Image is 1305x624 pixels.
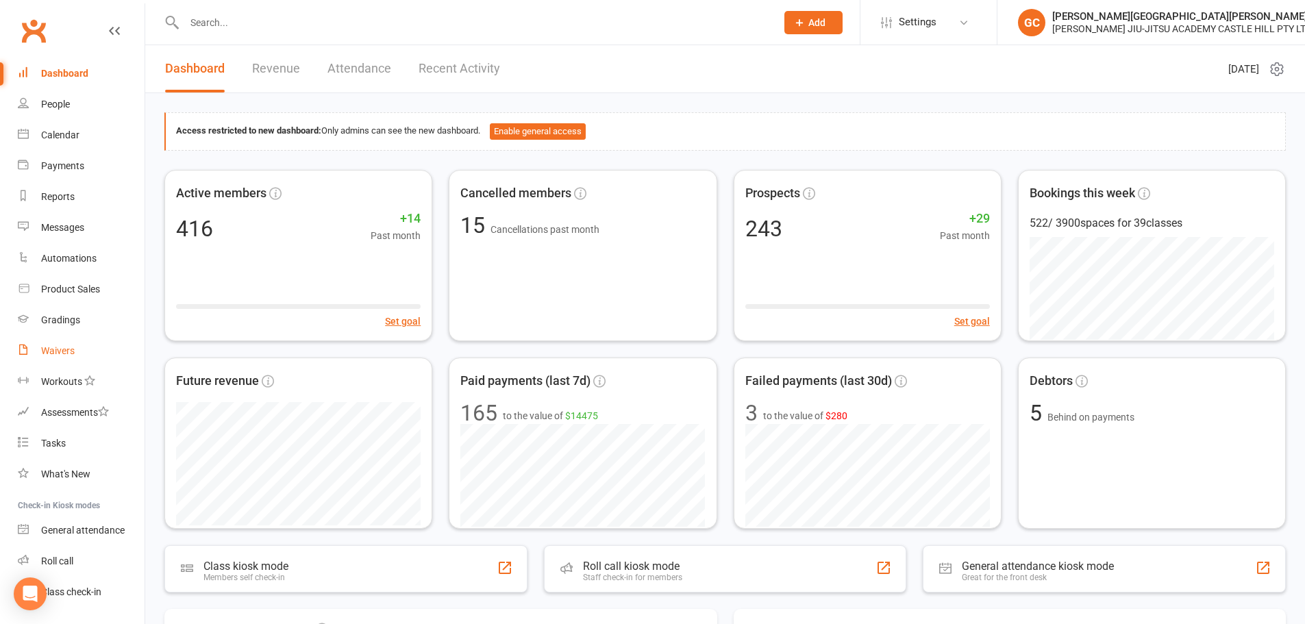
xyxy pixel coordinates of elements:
[1030,400,1047,426] span: 5
[371,228,421,243] span: Past month
[460,402,497,424] div: 165
[41,253,97,264] div: Automations
[18,515,145,546] a: General attendance kiosk mode
[371,209,421,229] span: +14
[808,17,825,28] span: Add
[16,14,51,48] a: Clubworx
[583,573,682,582] div: Staff check-in for members
[41,525,125,536] div: General attendance
[18,336,145,366] a: Waivers
[460,212,490,238] span: 15
[41,438,66,449] div: Tasks
[18,366,145,397] a: Workouts
[825,410,847,421] span: $280
[327,45,391,92] a: Attendance
[176,123,1275,140] div: Only admins can see the new dashboard.
[784,11,843,34] button: Add
[490,224,599,235] span: Cancellations past month
[252,45,300,92] a: Revenue
[41,556,73,566] div: Roll call
[41,160,84,171] div: Payments
[18,459,145,490] a: What's New
[41,407,109,418] div: Assessments
[41,586,101,597] div: Class check-in
[18,305,145,336] a: Gradings
[18,151,145,182] a: Payments
[14,577,47,610] div: Open Intercom Messenger
[203,560,288,573] div: Class kiosk mode
[176,218,213,240] div: 416
[419,45,500,92] a: Recent Activity
[18,212,145,243] a: Messages
[41,129,79,140] div: Calendar
[763,408,847,423] span: to the value of
[490,123,586,140] button: Enable general access
[1018,9,1045,36] div: GC
[41,222,84,233] div: Messages
[41,191,75,202] div: Reports
[1047,412,1134,423] span: Behind on payments
[954,314,990,329] button: Set goal
[385,314,421,329] button: Set goal
[18,243,145,274] a: Automations
[18,577,145,608] a: Class kiosk mode
[18,182,145,212] a: Reports
[962,560,1114,573] div: General attendance kiosk mode
[1030,184,1135,203] span: Bookings this week
[165,45,225,92] a: Dashboard
[41,469,90,479] div: What's New
[1228,61,1259,77] span: [DATE]
[41,68,88,79] div: Dashboard
[899,7,936,38] span: Settings
[18,120,145,151] a: Calendar
[18,428,145,459] a: Tasks
[745,402,758,424] div: 3
[940,228,990,243] span: Past month
[41,314,80,325] div: Gradings
[565,410,598,421] span: $14475
[41,284,100,295] div: Product Sales
[745,218,782,240] div: 243
[583,560,682,573] div: Roll call kiosk mode
[176,184,266,203] span: Active members
[940,209,990,229] span: +29
[18,397,145,428] a: Assessments
[176,125,321,136] strong: Access restricted to new dashboard:
[18,89,145,120] a: People
[18,58,145,89] a: Dashboard
[1030,371,1073,391] span: Debtors
[962,573,1114,582] div: Great for the front desk
[460,184,571,203] span: Cancelled members
[503,408,598,423] span: to the value of
[460,371,591,391] span: Paid payments (last 7d)
[180,13,767,32] input: Search...
[203,573,288,582] div: Members self check-in
[176,371,259,391] span: Future revenue
[745,371,892,391] span: Failed payments (last 30d)
[745,184,800,203] span: Prospects
[1030,214,1274,232] div: 522 / 3900 spaces for 39 classes
[41,345,75,356] div: Waivers
[18,546,145,577] a: Roll call
[41,99,70,110] div: People
[41,376,82,387] div: Workouts
[18,274,145,305] a: Product Sales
